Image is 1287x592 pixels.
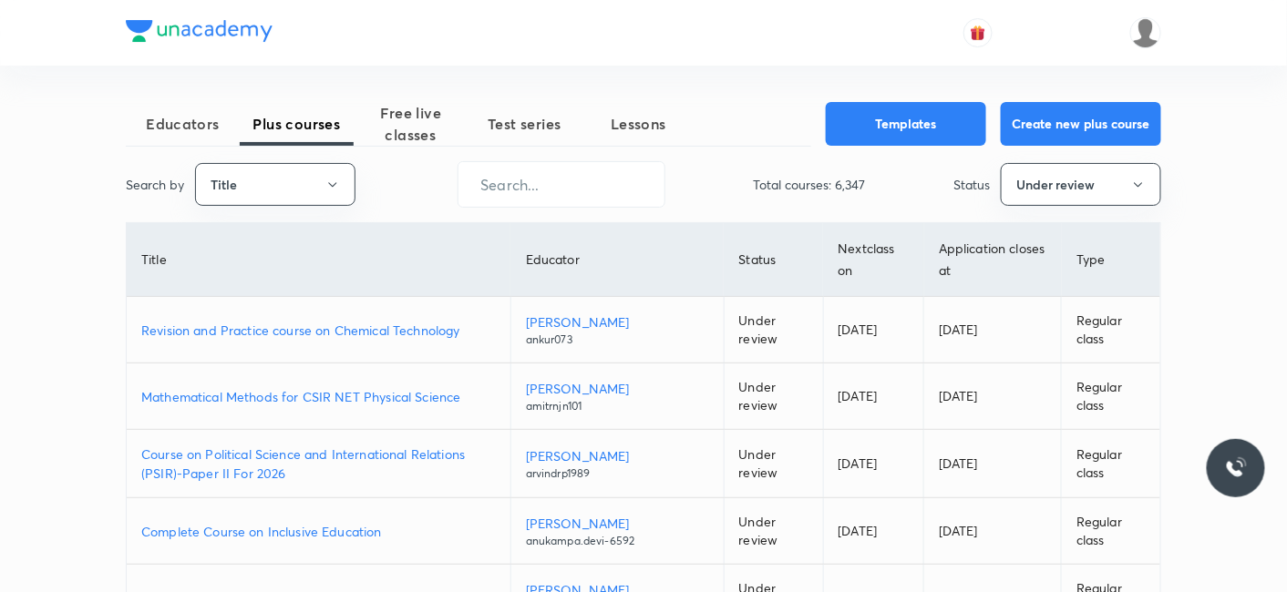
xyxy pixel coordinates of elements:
[970,25,986,41] img: avatar
[1062,297,1160,363] td: Regular class
[826,102,986,146] button: Templates
[823,223,923,297] th: Next class on
[526,446,709,465] p: [PERSON_NAME]
[1062,498,1160,565] td: Regular class
[963,18,993,47] button: avatar
[141,387,496,406] a: Mathematical Methods for CSIR NET Physical Science
[195,163,355,206] button: Title
[1130,17,1161,48] img: Mukesh Gupta
[823,498,923,565] td: [DATE]
[126,20,273,46] a: Company Logo
[141,444,496,483] a: Course on Political Science and International Relations (PSIR)-Paper II For 2026
[526,312,709,332] p: [PERSON_NAME]
[754,175,866,194] p: Total courses: 6,347
[924,297,1062,363] td: [DATE]
[724,223,823,297] th: Status
[526,465,709,482] p: arvindrp1989
[126,113,240,135] span: Educators
[823,363,923,430] td: [DATE]
[1062,363,1160,430] td: Regular class
[924,498,1062,565] td: [DATE]
[953,175,990,194] p: Status
[1001,163,1161,206] button: Under review
[924,223,1062,297] th: Application closes at
[526,332,709,348] p: ankur073
[127,223,510,297] th: Title
[582,113,695,135] span: Lessons
[924,430,1062,498] td: [DATE]
[526,312,709,348] a: [PERSON_NAME]ankur073
[526,446,709,482] a: [PERSON_NAME]arvindrp1989
[354,102,468,146] span: Free live classes
[526,398,709,414] p: amitrnjn101
[126,175,184,194] p: Search by
[724,297,823,363] td: Under review
[1225,457,1247,479] img: ttu
[510,223,724,297] th: Educator
[724,430,823,498] td: Under review
[823,297,923,363] td: [DATE]
[526,514,709,533] p: [PERSON_NAME]
[1062,430,1160,498] td: Regular class
[141,522,496,541] a: Complete Course on Inclusive Education
[526,379,709,398] p: [PERSON_NAME]
[724,498,823,565] td: Under review
[526,514,709,549] a: [PERSON_NAME]anukampa.devi-6592
[126,20,273,42] img: Company Logo
[526,379,709,414] a: [PERSON_NAME]amitrnjn101
[526,533,709,549] p: anukampa.devi-6592
[924,363,1062,430] td: [DATE]
[141,321,496,340] a: Revision and Practice course on Chemical Technology
[823,430,923,498] td: [DATE]
[458,161,664,208] input: Search...
[1062,223,1160,297] th: Type
[1001,102,1161,146] button: Create new plus course
[724,363,823,430] td: Under review
[240,113,354,135] span: Plus courses
[468,113,582,135] span: Test series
